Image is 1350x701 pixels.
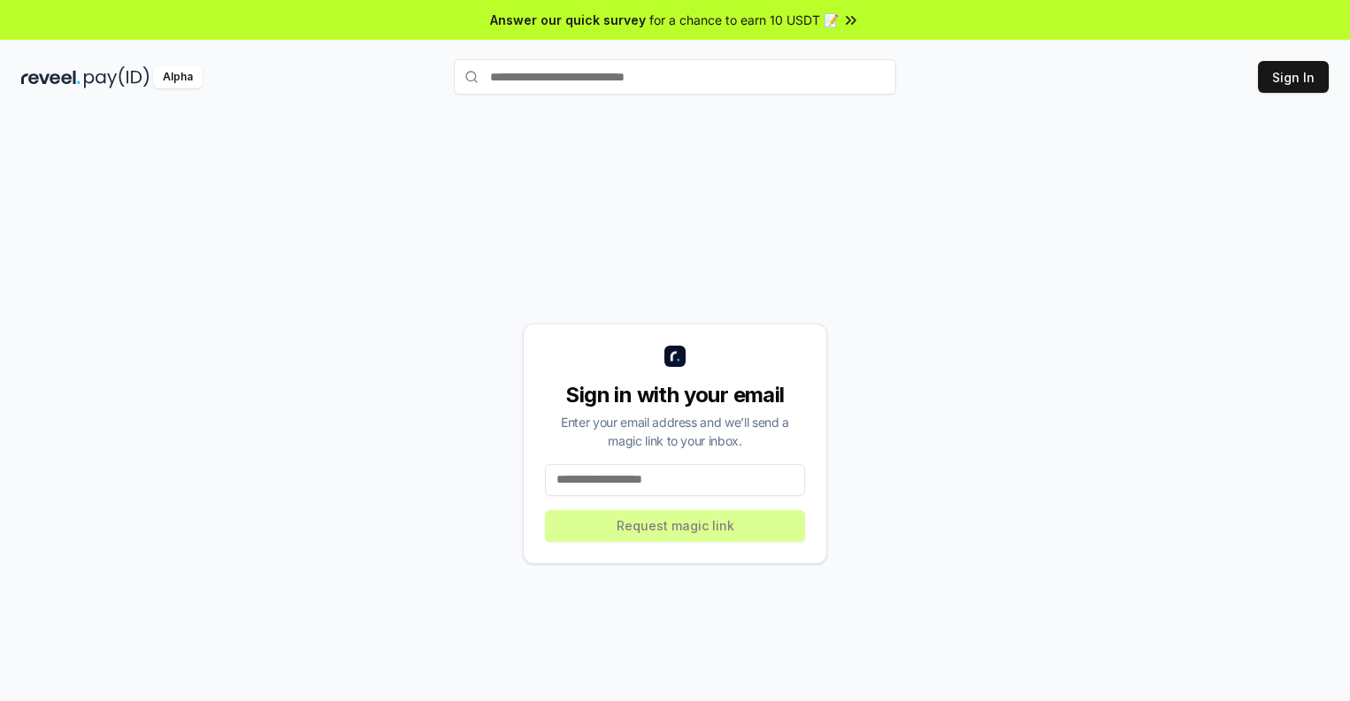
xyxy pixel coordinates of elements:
[545,413,805,450] div: Enter your email address and we’ll send a magic link to your inbox.
[1258,61,1329,93] button: Sign In
[490,11,646,29] span: Answer our quick survey
[21,66,81,88] img: reveel_dark
[664,346,686,367] img: logo_small
[545,381,805,409] div: Sign in with your email
[649,11,839,29] span: for a chance to earn 10 USDT 📝
[153,66,203,88] div: Alpha
[84,66,150,88] img: pay_id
